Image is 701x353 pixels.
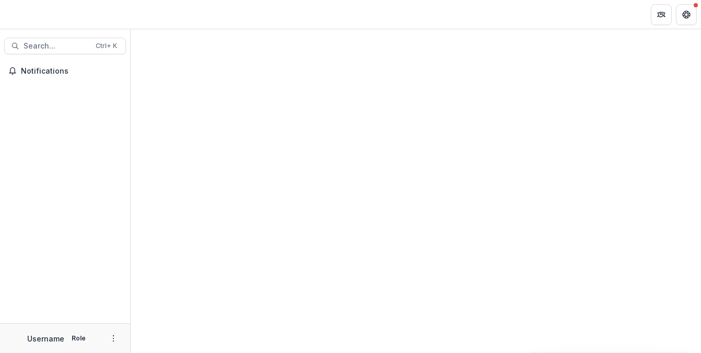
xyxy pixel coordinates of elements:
button: Notifications [4,63,126,79]
span: Notifications [21,67,122,76]
p: Username [27,333,64,344]
div: Ctrl + K [94,40,119,52]
button: More [107,332,120,345]
p: Role [68,334,89,343]
button: Get Help [676,4,697,25]
button: Search... [4,38,126,54]
span: Search... [24,42,89,51]
button: Partners [651,4,672,25]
